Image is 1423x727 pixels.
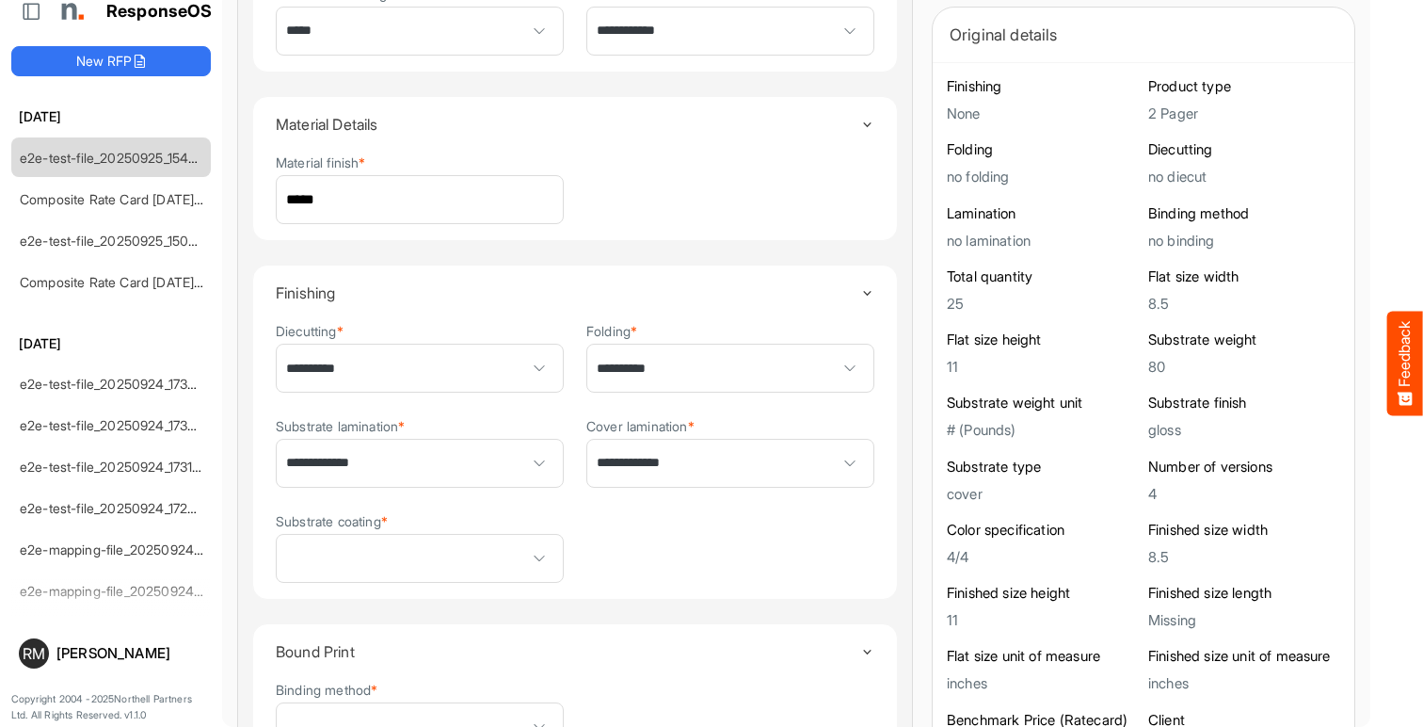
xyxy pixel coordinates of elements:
h5: 80 [1148,359,1340,375]
label: Cover lamination [586,419,695,433]
h5: no binding [1148,233,1340,249]
h6: Product type [1148,77,1340,96]
div: [PERSON_NAME] [56,646,203,660]
h6: [DATE] [11,106,211,127]
a: e2e-test-file_20250924_173139 [20,459,208,475]
h5: no lamination [947,233,1139,249]
h6: Diecutting [1148,140,1340,159]
h6: Finished size width [1148,521,1340,540]
summary: Toggle content [276,97,874,152]
h6: Finished size length [1148,584,1340,603]
a: e2e-test-file_20250924_173220 [20,417,212,433]
h6: Flat size unit of measure [947,647,1139,666]
h6: Lamination [947,204,1139,223]
span: RM [23,646,45,661]
a: Composite Rate Card [DATE]_smaller [20,191,243,207]
h6: Substrate type [947,458,1139,477]
h5: Missing [1148,612,1340,628]
h5: 8.5 [1148,296,1340,312]
h6: Color specification [947,521,1139,540]
h5: inches [1148,675,1340,691]
h5: cover [947,486,1139,502]
h6: Number of versions [1148,458,1340,477]
a: e2e-test-file_20250925_150856 [20,233,212,249]
h6: Finishing [947,77,1139,96]
h5: inches [947,675,1139,691]
h4: Bound Print [276,643,860,660]
a: e2e-test-file_20250925_154535 [20,150,212,166]
p: Copyright 2004 - 2025 Northell Partners Ltd. All Rights Reserved. v 1.1.0 [11,691,211,724]
a: e2e-test-file_20250924_172913 [20,500,208,516]
h5: no folding [947,169,1139,185]
h6: Substrate finish [1148,394,1340,412]
h5: 4 [1148,486,1340,502]
h5: 11 [947,612,1139,628]
label: Binding method [276,683,377,697]
h5: # (Pounds) [947,422,1139,438]
h5: no diecut [1148,169,1340,185]
summary: Toggle content [276,624,874,679]
button: Feedback [1387,312,1423,416]
label: Folding [586,324,637,338]
h5: gloss [1148,422,1340,438]
h1: ResponseOS [106,2,213,22]
h6: Finished size height [947,584,1139,603]
h6: Flat size width [1148,267,1340,286]
h6: Finished size unit of measure [1148,647,1340,666]
label: Substrate coating [276,514,388,528]
h6: Binding method [1148,204,1340,223]
a: e2e-test-file_20250924_173550 [20,376,212,392]
a: e2e-mapping-file_20250924_172830 [20,541,241,557]
h6: Total quantity [947,267,1139,286]
label: Diecutting [276,324,344,338]
a: Composite Rate Card [DATE]_smaller [20,274,243,290]
label: Material finish [276,155,366,170]
h5: 2 Pager [1148,105,1340,121]
h5: 11 [947,359,1139,375]
h5: 25 [947,296,1139,312]
h5: 4/4 [947,549,1139,565]
h4: Material Details [276,116,860,133]
h4: Finishing [276,284,860,301]
h5: 8.5 [1148,549,1340,565]
label: Substrate lamination [276,419,405,433]
h6: Folding [947,140,1139,159]
h6: Substrate weight unit [947,394,1139,412]
h6: Substrate weight [1148,331,1340,349]
summary: Toggle content [276,266,874,320]
h6: [DATE] [11,333,211,354]
h6: Flat size height [947,331,1139,349]
div: Original details [950,22,1337,48]
h5: None [947,105,1139,121]
button: New RFP [11,46,211,76]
